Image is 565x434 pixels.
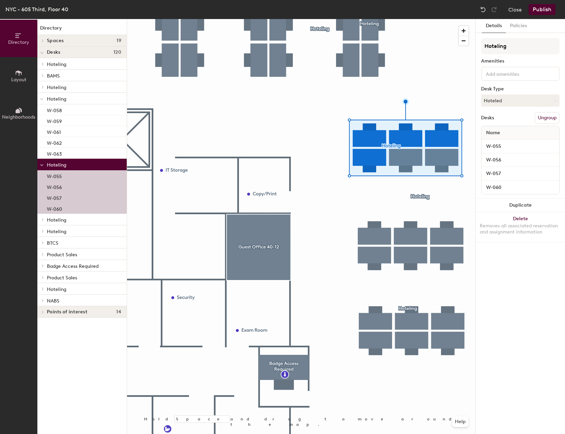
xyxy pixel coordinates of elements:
span: Directory [8,39,29,45]
span: Hoteling [47,229,66,235]
h1: Directory [37,24,127,35]
p: W-059 [47,117,62,124]
span: Hoteling [47,96,66,102]
p: W-055 [47,172,62,179]
input: Unnamed desk [483,142,558,151]
img: Redo [491,6,497,13]
span: Points of interest [47,309,87,315]
span: Badge Access Required [47,263,99,269]
p: W-058 [47,106,62,114]
button: Details [482,19,506,33]
div: Desk Type [481,86,560,92]
span: Desks [47,50,60,55]
button: Duplicate [476,198,565,212]
input: Add amenities [484,69,546,77]
button: Help [452,416,469,427]
span: 14 [116,309,121,315]
span: BAMS [47,73,60,79]
img: Undo [480,6,487,13]
span: Hoteling [47,287,66,292]
div: Removes all associated reservation and assignment information [480,223,561,235]
p: W-057 [47,193,61,201]
button: Ungroup [535,112,560,124]
button: Policies [506,19,531,33]
button: Close [508,4,522,15]
button: Publish [529,4,555,15]
span: 19 [117,38,121,44]
input: Unnamed desk [483,169,558,178]
span: Product Sales [47,252,77,258]
span: Hoteling [47,85,66,90]
div: Desks [481,115,494,121]
button: Hoteled [481,94,560,107]
span: Layout [11,77,27,83]
p: W-060 [47,204,62,212]
p: W-061 [47,127,61,135]
span: Spaces [47,38,64,44]
p: W-062 [47,138,62,146]
button: DeleteRemoves all associated reservation and assignment information [476,212,565,242]
div: NYC - 605 Third, Floor 40 [5,5,68,14]
span: 120 [113,50,121,55]
span: NABS [47,298,59,304]
div: Amenities [481,58,560,64]
span: Hoteling [47,217,66,223]
input: Unnamed desk [483,183,558,192]
p: W-056 [47,183,62,190]
span: Neighborhoods [2,114,35,120]
span: Hoteling [47,162,66,168]
span: Product Sales [47,275,77,281]
input: Unnamed desk [483,155,558,165]
span: Name [483,127,504,139]
span: BTCS [47,240,58,246]
p: W-063 [47,149,62,157]
span: Hoteling [47,62,66,67]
